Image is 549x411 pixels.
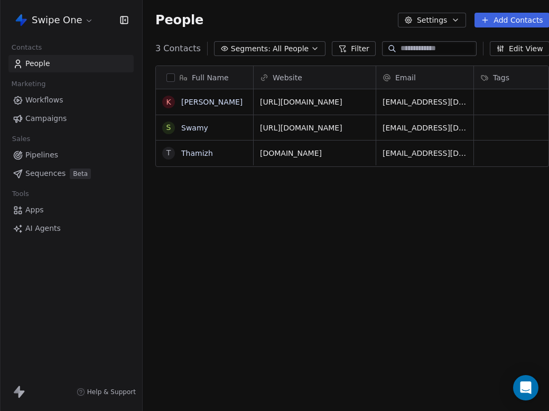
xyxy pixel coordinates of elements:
[7,131,35,147] span: Sales
[181,98,243,106] a: [PERSON_NAME]
[8,220,134,237] a: AI Agents
[332,41,376,56] button: Filter
[7,186,33,202] span: Tools
[181,124,208,132] a: Swamy
[383,148,467,158] span: [EMAIL_ADDRESS][DOMAIN_NAME]
[493,72,509,83] span: Tags
[156,66,253,89] div: Full Name
[166,147,171,158] div: T
[77,388,136,396] a: Help & Support
[273,72,302,83] span: Website
[376,66,473,89] div: Email
[254,66,376,89] div: Website
[383,123,467,133] span: [EMAIL_ADDRESS][DOMAIN_NAME]
[25,150,58,161] span: Pipelines
[8,201,134,219] a: Apps
[260,124,342,132] a: [URL][DOMAIN_NAME]
[25,113,67,124] span: Campaigns
[15,14,27,26] img: swipeone-app-icon.png
[8,165,134,182] a: SequencesBeta
[260,149,322,157] a: [DOMAIN_NAME]
[8,110,134,127] a: Campaigns
[155,42,201,55] span: 3 Contacts
[25,95,63,106] span: Workflows
[156,89,254,403] div: grid
[70,169,91,179] span: Beta
[513,375,538,400] div: Open Intercom Messenger
[7,76,50,92] span: Marketing
[181,149,213,157] a: Thamizh
[8,55,134,72] a: People
[25,58,50,69] span: People
[231,43,271,54] span: Segments:
[25,204,44,216] span: Apps
[8,146,134,164] a: Pipelines
[87,388,136,396] span: Help & Support
[25,168,66,179] span: Sequences
[32,13,82,27] span: Swipe One
[166,97,171,108] div: K
[13,11,96,29] button: Swipe One
[192,72,229,83] span: Full Name
[7,40,46,55] span: Contacts
[25,223,61,234] span: AI Agents
[398,13,466,27] button: Settings
[395,72,416,83] span: Email
[474,13,549,27] button: Add Contacts
[383,97,467,107] span: [EMAIL_ADDRESS][DOMAIN_NAME]
[8,91,134,109] a: Workflows
[166,122,171,133] div: S
[155,12,203,28] span: People
[273,43,309,54] span: All People
[260,98,342,106] a: [URL][DOMAIN_NAME]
